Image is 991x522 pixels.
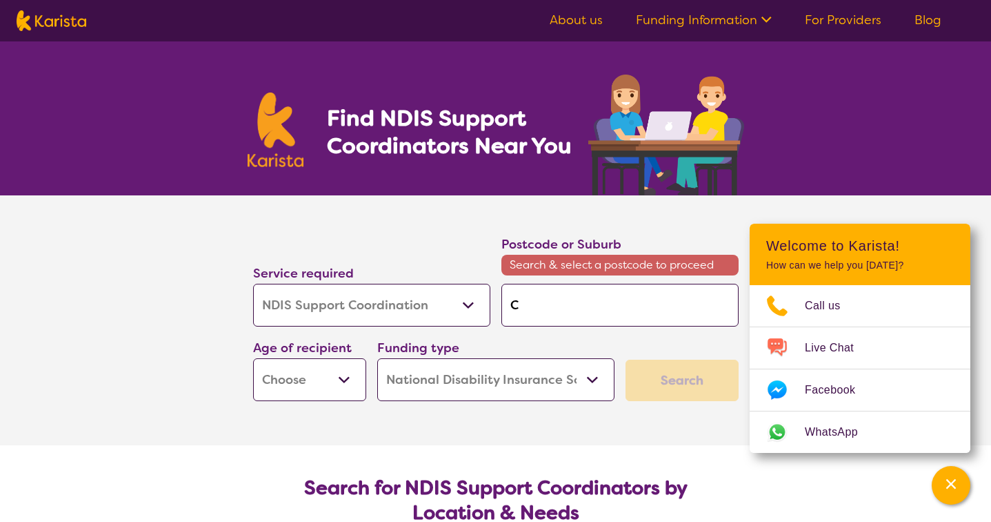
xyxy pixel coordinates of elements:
a: Web link opens in a new tab. [750,412,970,453]
img: support-coordination [588,75,744,195]
h2: Welcome to Karista! [766,238,954,254]
label: Age of recipient [253,340,352,356]
label: Service required [253,265,354,282]
img: Karista logo [17,10,86,31]
a: Blog [914,12,941,28]
a: For Providers [805,12,881,28]
a: About us [550,12,603,28]
span: Search & select a postcode to proceed [501,255,739,275]
h1: Find NDIS Support Coordinators Near You [327,104,582,159]
span: Facebook [805,380,872,400]
div: Channel Menu [750,224,970,453]
p: How can we help you [DATE]? [766,260,954,271]
label: Postcode or Suburb [501,236,621,253]
span: Live Chat [805,338,870,358]
label: Funding type [377,340,459,356]
span: Call us [805,296,857,316]
a: Funding Information [636,12,772,28]
input: Type [501,284,739,327]
ul: Choose channel [750,285,970,453]
img: Karista logo [248,93,304,167]
span: WhatsApp [805,422,874,443]
button: Channel Menu [932,466,970,505]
